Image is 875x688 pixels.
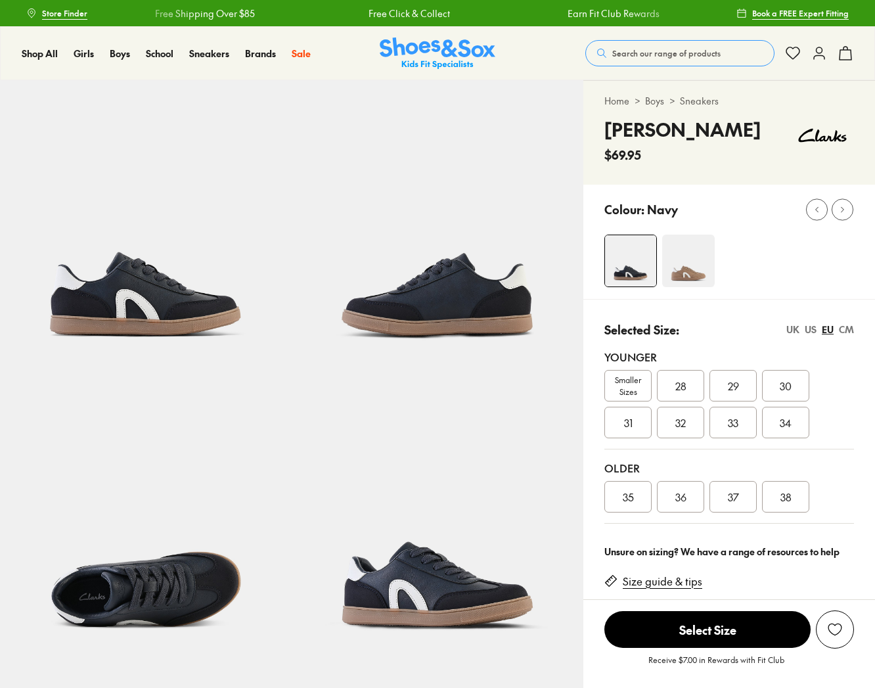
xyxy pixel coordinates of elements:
[662,235,715,287] img: Jasper Snr Taupe
[675,415,686,430] span: 32
[728,378,739,394] span: 29
[623,489,634,505] span: 35
[26,1,87,25] a: Store Finder
[780,489,792,505] span: 38
[780,378,792,394] span: 30
[604,611,811,648] span: Select Size
[604,349,854,365] div: Younger
[648,654,784,677] p: Receive $7.00 in Rewards with Fit Club
[367,7,449,20] a: Free Click & Collect
[822,323,834,336] div: EU
[680,94,719,108] a: Sneakers
[189,47,229,60] a: Sneakers
[645,94,664,108] a: Boys
[74,47,94,60] a: Girls
[585,40,774,66] button: Search our range of products
[604,460,854,476] div: Older
[245,47,276,60] a: Brands
[612,47,721,59] span: Search our range of products
[110,47,130,60] a: Boys
[292,80,583,372] img: Jasper Snr Navy
[623,574,702,589] a: Size guide & tips
[786,323,799,336] div: UK
[154,7,254,20] a: Free Shipping Over $85
[805,323,817,336] div: US
[728,489,739,505] span: 37
[839,323,854,336] div: CM
[604,94,629,108] a: Home
[42,7,87,19] span: Store Finder
[566,7,658,20] a: Earn Fit Club Rewards
[780,415,792,430] span: 34
[752,7,849,19] span: Book a FREE Expert Fitting
[22,47,58,60] a: Shop All
[380,37,495,70] a: Shoes & Sox
[605,235,656,287] img: Jasper Snr Navy
[604,321,679,338] p: Selected Size:
[380,37,495,70] img: SNS_Logo_Responsive.svg
[146,47,173,60] a: School
[675,378,686,394] span: 28
[736,1,849,25] a: Book a FREE Expert Fitting
[647,200,678,218] p: Navy
[604,610,811,649] button: Select Size
[675,489,686,505] span: 36
[604,116,761,143] h4: [PERSON_NAME]
[604,94,854,108] div: > >
[791,116,854,155] img: Vendor logo
[604,146,641,164] span: $69.95
[292,47,311,60] a: Sale
[728,415,738,430] span: 33
[604,200,644,218] p: Colour:
[816,610,854,649] button: Add to Wishlist
[604,545,854,559] div: Unsure on sizing? We have a range of resources to help
[605,374,651,398] span: Smaller Sizes
[624,415,633,430] span: 31
[292,372,583,664] img: Jasper Snr Navy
